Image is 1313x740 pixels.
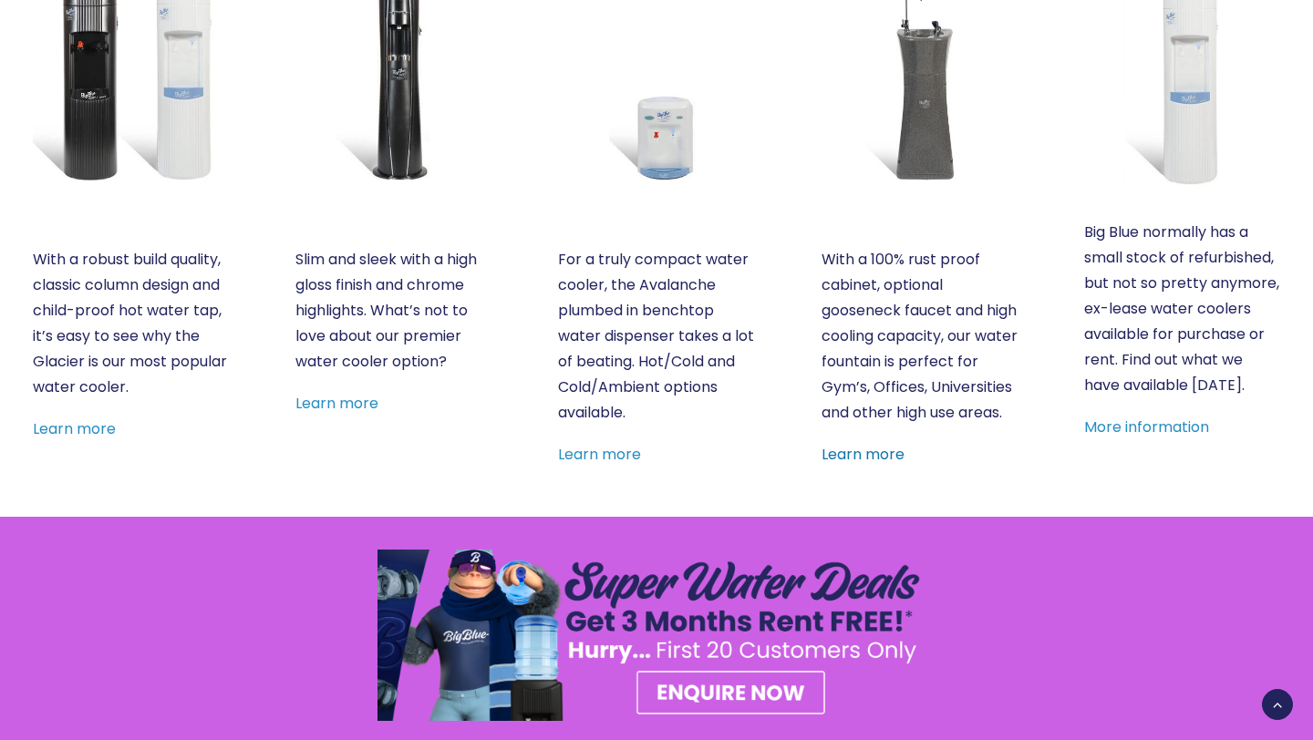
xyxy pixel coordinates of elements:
[33,247,229,400] p: With a robust build quality, classic column design and child-proof hot water tap, it’s easy to se...
[295,247,491,375] p: Slim and sleek with a high gloss finish and chrome highlights. What’s not to love about our premi...
[33,418,116,439] a: Learn more
[377,550,936,721] a: SUPER SPRING DEAL – Plumbed In
[822,247,1018,426] p: With a 100% rust proof cabinet, optional gooseneck faucet and high cooling capacity, our water fo...
[558,444,641,465] a: Learn more
[558,247,754,426] p: For a truly compact water cooler, the Avalanche plumbed in benchtop water dispenser takes a lot o...
[822,444,905,465] a: Learn more
[295,393,378,414] a: Learn more
[1084,220,1280,398] p: Big Blue normally has a small stock of refurbished, but not so pretty anymore, ex-lease water coo...
[1193,620,1287,714] iframe: Chatbot
[1084,416,1209,437] a: More information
